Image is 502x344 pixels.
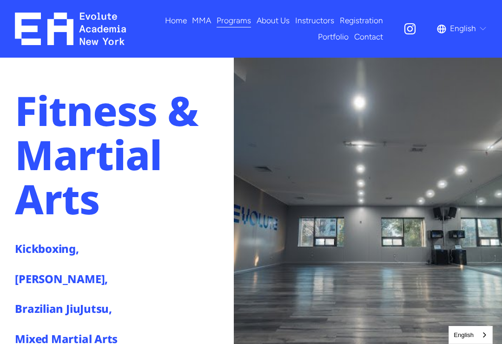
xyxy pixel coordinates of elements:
span: English [450,21,476,36]
h4: Kickboxing, [15,241,129,256]
a: Instagram [403,22,417,36]
img: EA [15,13,126,45]
h1: Fitness & Martial Arts [15,88,228,221]
aside: Language selected: English [449,326,493,344]
a: About Us [257,13,290,29]
a: Contact [354,29,383,45]
a: Registration [340,13,383,29]
a: English [449,326,492,344]
h4: Brazilian JiuJutsu, [15,301,129,316]
span: Programs [217,13,251,28]
span: MMA [192,13,211,28]
div: language picker [437,21,487,37]
a: Home [165,13,187,29]
a: folder dropdown [217,13,251,29]
a: Instructors [295,13,334,29]
a: folder dropdown [192,13,211,29]
a: Portfolio [318,29,349,45]
h4: [PERSON_NAME], [15,271,129,286]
